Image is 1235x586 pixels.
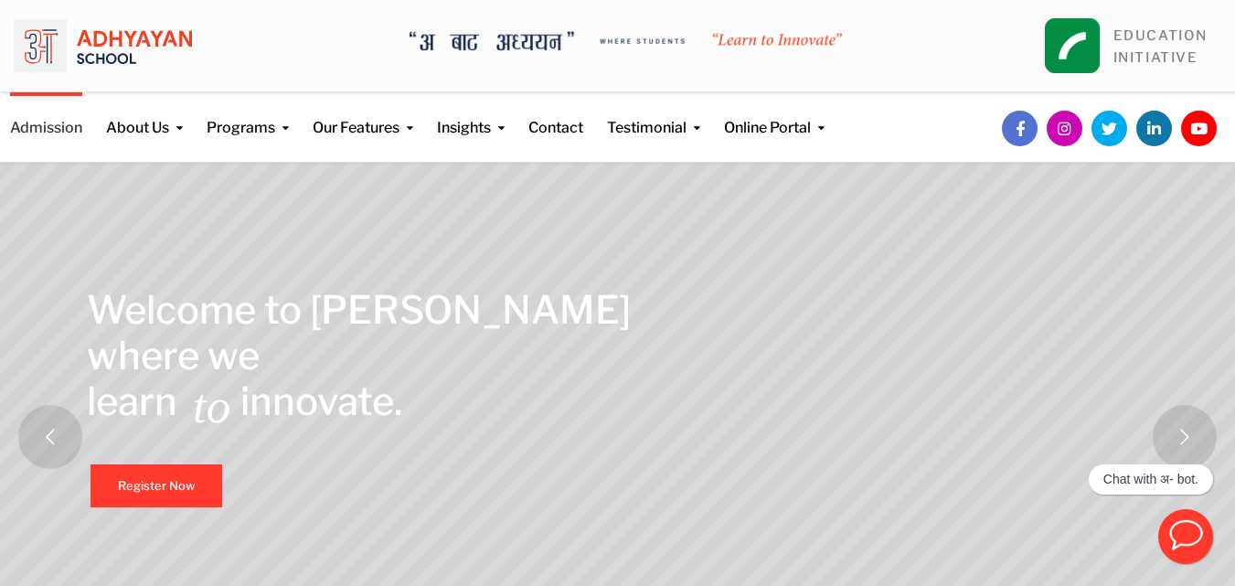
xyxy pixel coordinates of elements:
a: Online Portal [724,92,825,139]
img: A Bata Adhyayan where students learn to Innovate [410,31,842,51]
a: Programs [207,92,289,139]
img: square_leapfrog [1045,18,1100,73]
a: EDUCATIONINITIATIVE [1113,27,1208,66]
p: Chat with अ- bot. [1103,472,1198,487]
a: Contact [528,92,583,139]
a: Insights [437,92,505,139]
a: About Us [106,92,183,139]
rs-layer: to [193,383,230,429]
rs-layer: Welcome to [PERSON_NAME] where we learn [87,287,631,424]
a: Register Now [90,464,222,507]
a: Testimonial [607,92,700,139]
a: Our Features [313,92,413,139]
img: logo [14,14,192,78]
a: Admission [10,92,82,139]
rs-layer: innovate. [240,378,402,424]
